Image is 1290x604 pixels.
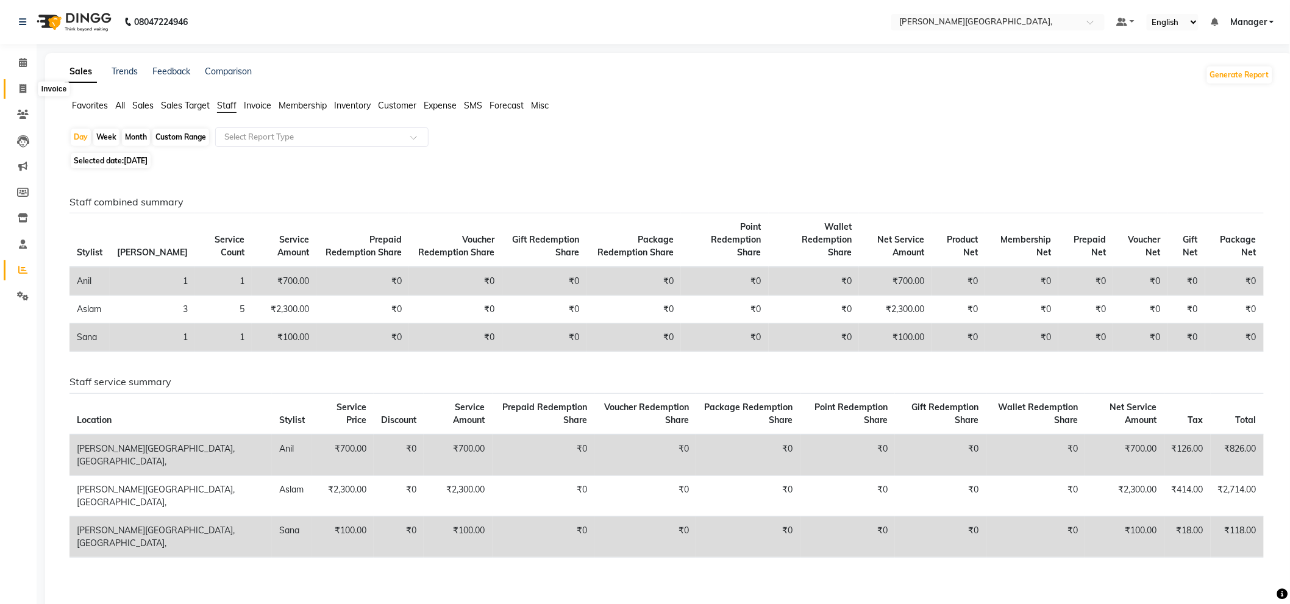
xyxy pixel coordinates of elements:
[802,221,852,258] span: Wallet Redemption Share
[493,475,594,516] td: ₹0
[217,100,237,111] span: Staff
[409,267,502,296] td: ₹0
[986,516,1085,557] td: ₹0
[1211,516,1264,557] td: ₹118.00
[277,234,309,258] span: Service Amount
[69,435,272,476] td: [PERSON_NAME][GEOGRAPHIC_DATA], [GEOGRAPHIC_DATA],
[65,61,97,83] a: Sales
[93,129,119,146] div: Week
[502,324,587,352] td: ₹0
[1230,16,1267,29] span: Manager
[1113,324,1168,352] td: ₹0
[464,100,482,111] span: SMS
[1211,435,1264,476] td: ₹826.00
[502,402,587,425] span: Prepaid Redemption Share
[800,516,896,557] td: ₹0
[681,267,768,296] td: ₹0
[244,100,271,111] span: Invoice
[502,296,587,324] td: ₹0
[110,324,195,352] td: 1
[586,296,681,324] td: ₹0
[252,324,316,352] td: ₹100.00
[424,435,493,476] td: ₹700.00
[859,296,932,324] td: ₹2,300.00
[38,82,69,96] div: Invoice
[69,376,1264,388] h6: Staff service summary
[985,324,1058,352] td: ₹0
[72,100,108,111] span: Favorites
[117,247,188,258] span: [PERSON_NAME]
[1085,516,1164,557] td: ₹100.00
[122,129,150,146] div: Month
[424,100,457,111] span: Expense
[312,435,374,476] td: ₹700.00
[1113,296,1168,324] td: ₹0
[586,324,681,352] td: ₹0
[1000,234,1051,258] span: Membership Net
[134,5,188,39] b: 08047224946
[110,296,195,324] td: 3
[932,296,985,324] td: ₹0
[586,267,681,296] td: ₹0
[69,475,272,516] td: [PERSON_NAME][GEOGRAPHIC_DATA], [GEOGRAPHIC_DATA],
[77,414,112,425] span: Location
[1110,402,1157,425] span: Net Service Amount
[112,66,138,77] a: Trends
[512,234,579,258] span: Gift Redemption Share
[531,100,549,111] span: Misc
[985,296,1058,324] td: ₹0
[705,402,793,425] span: Package Redemption Share
[1168,324,1205,352] td: ₹0
[1164,435,1211,476] td: ₹126.00
[1183,234,1198,258] span: Gift Net
[424,475,493,516] td: ₹2,300.00
[69,196,1264,208] h6: Staff combined summary
[77,247,102,258] span: Stylist
[800,475,896,516] td: ₹0
[374,475,424,516] td: ₹0
[71,129,91,146] div: Day
[1085,475,1164,516] td: ₹2,300.00
[932,324,985,352] td: ₹0
[378,100,416,111] span: Customer
[859,267,932,296] td: ₹700.00
[1211,475,1264,516] td: ₹2,714.00
[1188,414,1203,425] span: Tax
[374,516,424,557] td: ₹0
[932,267,985,296] td: ₹0
[312,516,374,557] td: ₹100.00
[152,66,190,77] a: Feedback
[1168,296,1205,324] td: ₹0
[69,267,110,296] td: Anil
[1074,234,1106,258] span: Prepaid Net
[594,435,696,476] td: ₹0
[1058,324,1113,352] td: ₹0
[279,414,305,425] span: Stylist
[800,435,896,476] td: ₹0
[696,475,800,516] td: ₹0
[1164,475,1211,516] td: ₹414.00
[409,324,502,352] td: ₹0
[272,475,312,516] td: Aslam
[195,296,252,324] td: 5
[419,234,495,258] span: Voucher Redemption Share
[769,324,859,352] td: ₹0
[69,296,110,324] td: Aslam
[1207,66,1272,83] button: Generate Report
[374,435,424,476] td: ₹0
[594,516,696,557] td: ₹0
[1085,435,1164,476] td: ₹700.00
[1164,516,1211,557] td: ₹18.00
[814,402,888,425] span: Point Redemption Share
[205,66,252,77] a: Comparison
[316,296,409,324] td: ₹0
[895,475,986,516] td: ₹0
[998,402,1078,425] span: Wallet Redemption Share
[1236,414,1256,425] span: Total
[711,221,761,258] span: Point Redemption Share
[1058,296,1113,324] td: ₹0
[454,402,485,425] span: Service Amount
[312,475,374,516] td: ₹2,300.00
[337,402,366,425] span: Service Price
[895,435,986,476] td: ₹0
